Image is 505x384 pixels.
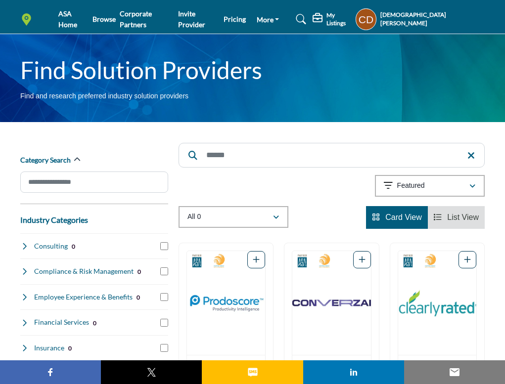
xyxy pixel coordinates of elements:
div: 0 Results For Compliance & Risk Management [138,267,141,276]
input: Search Category [20,171,168,193]
button: All 0 [179,206,288,228]
input: Select Insurance checkbox [160,344,168,352]
img: 2025 Staffing World Exhibitors Badge Icon [212,254,227,268]
a: Invite Provider [178,9,205,29]
a: Corporate Partners [120,9,152,29]
div: 0 Results For Consulting [72,242,75,251]
input: Search [179,143,485,168]
b: 0 [137,294,140,301]
a: Pricing [224,15,246,23]
div: 0 Results For Financial Services [93,318,96,327]
img: ClearlyRated [398,251,476,355]
li: Card View [366,206,428,229]
img: 2025 Staffing World Exhibitors Badge Icon [423,254,438,268]
a: Open Listing in new tab [292,251,370,355]
b: 0 [138,268,141,275]
a: Add To List [464,256,471,264]
img: facebook sharing button [45,366,56,378]
div: 0 Results For Employee Experience & Benefits [137,293,140,301]
img: Prodoscore [187,251,265,355]
h4: Compliance & Risk Management: Services to ensure staffing companies meet regulatory requirements ... [34,266,134,276]
h1: Find Solution Providers [20,55,262,85]
h4: Financial Services: Banking, accounting, and financial planning services tailored for staffing co... [34,317,89,327]
input: Select Employee Experience & Benefits checkbox [160,293,168,301]
button: Industry Categories [20,214,88,226]
p: All 0 [187,212,201,222]
a: Add To List [253,256,260,264]
input: Select Compliance & Risk Management checkbox [160,267,168,275]
img: Corporate Partners Badge Icon [295,254,310,268]
img: ConverzAI [292,251,370,355]
img: twitter sharing button [145,366,157,378]
img: email sharing button [449,366,460,378]
a: Add To List [359,256,366,264]
span: List View [447,213,479,221]
a: View Card [372,213,422,221]
b: 0 [72,243,75,250]
img: Site Logo [20,13,38,26]
img: sms sharing button [247,366,259,378]
p: Find and research preferred industry solution providers [20,91,188,101]
button: Featured [375,175,485,197]
a: Open Listing in new tab [187,251,265,355]
a: View List [434,213,479,221]
p: Featured [397,181,425,191]
button: Show hide supplier dropdown [356,8,376,30]
h4: Employee Experience & Benefits: Solutions for enhancing workplace culture, employee satisfaction,... [34,292,133,302]
div: My Listings [313,11,353,27]
img: 2025 Staffing World Exhibitors Badge Icon [317,254,332,268]
h5: [DEMOGRAPHIC_DATA][PERSON_NAME] [380,11,485,28]
b: 0 [68,345,72,352]
div: 0 Results For Insurance [68,343,72,352]
img: Corporate Partners Badge Icon [189,254,204,268]
a: ASA Home [58,9,77,29]
li: List View [428,206,485,229]
img: linkedin sharing button [348,366,360,378]
h5: My Listings [326,11,353,27]
img: Corporate Partners Badge Icon [401,254,415,268]
span: Card View [385,213,422,221]
h4: Consulting: Strategic advisory services to help staffing firms optimize operations and grow their... [34,241,68,251]
h4: Insurance: Specialized insurance coverage including professional liability and workers' compensat... [34,343,64,353]
a: Open Listing in new tab [398,251,476,355]
a: More [250,12,286,26]
input: Select Consulting checkbox [160,242,168,250]
b: 0 [93,320,96,327]
h2: Category Search [20,155,71,165]
a: Browse [92,15,116,23]
a: Search [291,11,308,27]
input: Select Financial Services checkbox [160,319,168,327]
